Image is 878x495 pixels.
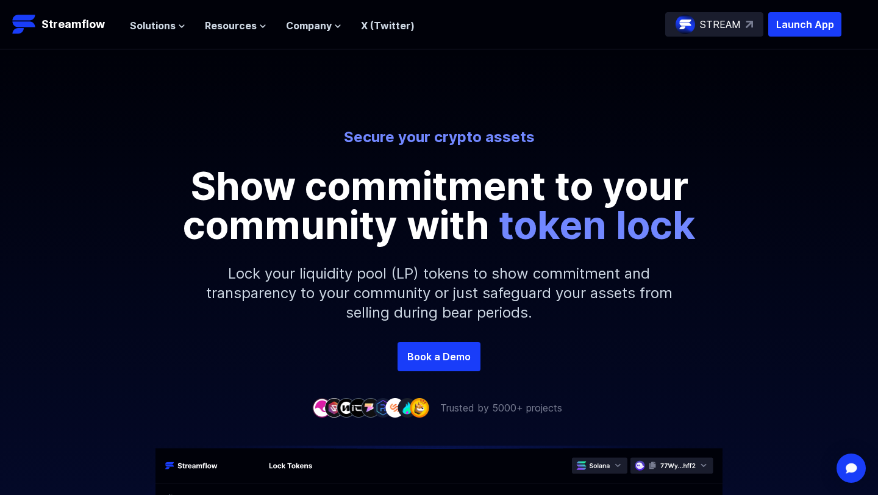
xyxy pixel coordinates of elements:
span: Solutions [130,18,176,33]
img: company-1 [312,398,332,417]
p: Streamflow [41,16,105,33]
p: STREAM [700,17,741,32]
img: company-4 [349,398,368,417]
img: company-2 [324,398,344,417]
div: Open Intercom Messenger [837,454,866,483]
img: company-6 [373,398,393,417]
button: Resources [205,18,266,33]
p: Trusted by 5000+ projects [440,401,562,415]
button: Launch App [768,12,841,37]
span: Company [286,18,332,33]
img: company-5 [361,398,380,417]
a: X (Twitter) [361,20,415,32]
a: Streamflow [12,12,118,37]
p: Lock your liquidity pool (LP) tokens to show commitment and transparency to your community or jus... [177,244,701,342]
img: streamflow-logo-circle.png [676,15,695,34]
button: Company [286,18,341,33]
a: STREAM [665,12,763,37]
img: company-9 [410,398,429,417]
a: Book a Demo [398,342,480,371]
span: token lock [499,201,696,248]
img: company-8 [398,398,417,417]
span: Resources [205,18,257,33]
img: company-3 [337,398,356,417]
button: Solutions [130,18,185,33]
p: Show commitment to your community with [165,166,713,244]
img: top-right-arrow.svg [746,21,753,28]
p: Secure your crypto assets [101,127,777,147]
img: Streamflow Logo [12,12,37,37]
img: company-7 [385,398,405,417]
